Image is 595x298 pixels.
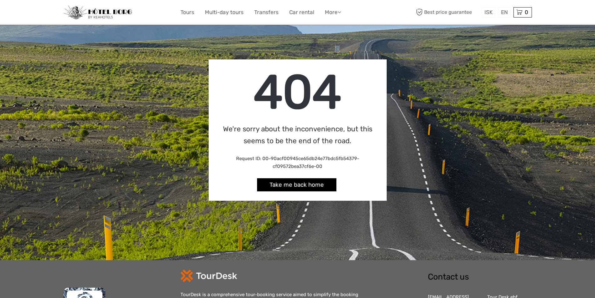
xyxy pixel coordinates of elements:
a: Car rental [289,8,314,17]
h2: Contact us [428,272,532,282]
span: Best price guarantee [415,7,480,18]
span: 0 [524,9,529,15]
a: Take me back home [257,178,336,192]
span: ISK [484,9,493,15]
div: EN [498,7,511,18]
p: Request ID: 00-90acf00945ce65db24e77bdc5fb54379-cf09572bea37cf6e-00 [218,155,377,171]
a: Multi-day tours [205,8,244,17]
p: 404 [218,69,377,116]
p: We're sorry about the inconvenience, but this seems to be the end of the road. [218,123,377,147]
img: td-logo-white.png [181,270,237,282]
a: Tours [181,8,194,17]
a: Transfers [254,8,279,17]
img: 97-048fac7b-21eb-4351-ac26-83e096b89eb3_logo_small.jpg [63,6,132,19]
a: More [325,8,341,17]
